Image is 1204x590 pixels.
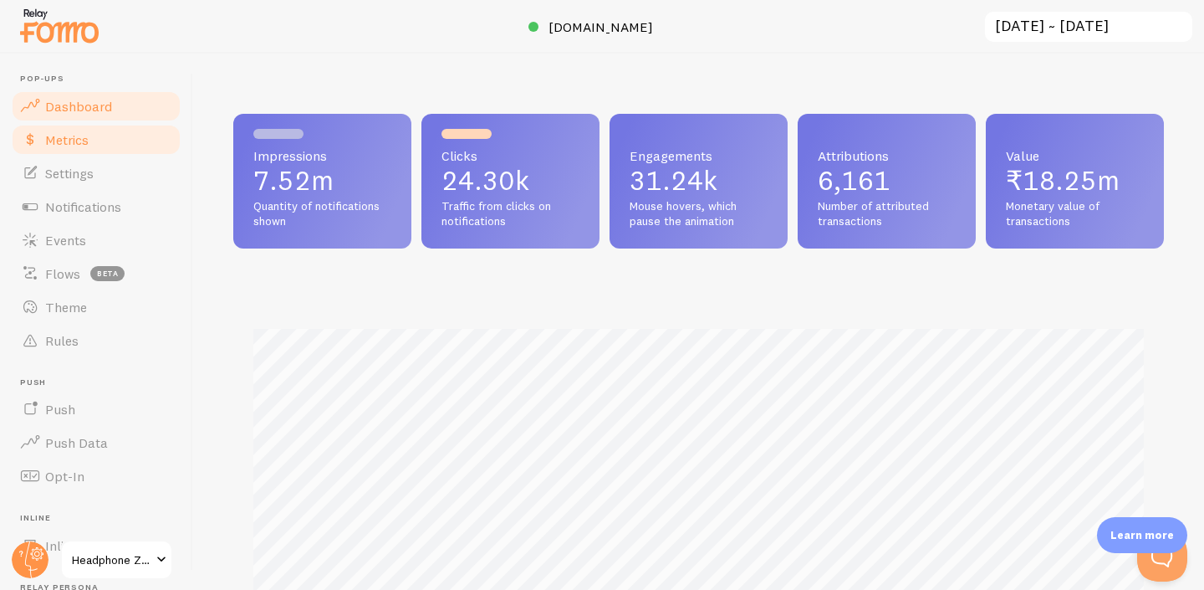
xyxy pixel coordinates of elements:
[1006,199,1144,228] span: Monetary value of transactions
[630,149,768,162] span: Engagements
[818,199,956,228] span: Number of attributed transactions
[441,149,579,162] span: Clicks
[441,167,579,194] p: 24.30k
[45,265,80,282] span: Flows
[10,90,182,123] a: Dashboard
[10,392,182,426] a: Push
[60,540,173,580] a: Headphone Zone
[10,223,182,257] a: Events
[1110,527,1174,543] p: Learn more
[10,257,182,290] a: Flows beta
[45,434,108,451] span: Push Data
[1137,531,1187,582] iframe: Help Scout Beacon - Open
[1097,517,1187,553] div: Learn more
[90,266,125,281] span: beta
[45,131,89,148] span: Metrics
[10,324,182,357] a: Rules
[253,149,391,162] span: Impressions
[818,167,956,194] p: 6,161
[20,377,182,388] span: Push
[45,332,79,349] span: Rules
[10,123,182,156] a: Metrics
[630,167,768,194] p: 31.24k
[818,149,956,162] span: Attributions
[45,198,121,215] span: Notifications
[45,537,78,554] span: Inline
[10,190,182,223] a: Notifications
[45,299,87,316] span: Theme
[1006,164,1120,197] span: ₹18.25m
[45,98,112,115] span: Dashboard
[1006,149,1144,162] span: Value
[20,513,182,524] span: Inline
[10,156,182,190] a: Settings
[10,529,182,562] a: Inline
[45,401,75,418] span: Push
[45,468,84,485] span: Opt-In
[630,199,768,228] span: Mouse hovers, which pause the animation
[18,4,101,47] img: fomo-relay-logo-orange.svg
[253,199,391,228] span: Quantity of notifications shown
[441,199,579,228] span: Traffic from clicks on notifications
[72,550,151,570] span: Headphone Zone
[10,426,182,459] a: Push Data
[253,167,391,194] p: 7.52m
[10,290,182,324] a: Theme
[45,232,86,249] span: Events
[20,74,182,85] span: Pop-ups
[45,165,94,182] span: Settings
[10,459,182,493] a: Opt-In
